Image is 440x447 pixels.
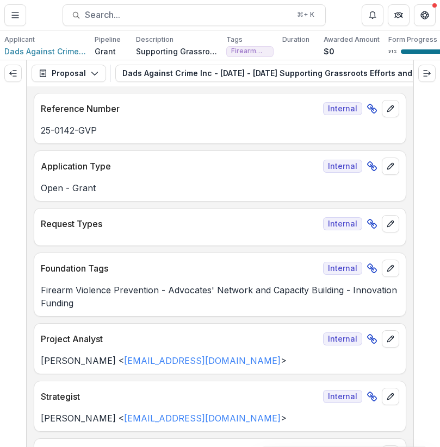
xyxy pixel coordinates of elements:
p: Pipeline [95,35,121,45]
p: Project Analyst [41,332,319,345]
p: Reference Number [41,102,319,115]
p: Foundation Tags [41,262,319,275]
p: [PERSON_NAME] < > [41,412,399,425]
a: Dads Against Crime Inc [4,46,86,57]
p: Supporting Grassroots Efforts and Capacity to address Firearm Injury and Death (FID) - Core Support [136,46,218,57]
p: Duration [282,35,309,45]
span: Internal [323,102,362,115]
p: Awarded Amount [324,35,380,45]
p: $0 [324,46,334,57]
p: 25-0142-GVP [41,124,399,137]
button: edit [382,100,399,117]
p: Application Type [41,160,319,173]
button: Expand right [418,65,436,82]
button: Toggle Menu [4,4,26,26]
p: Description [136,35,173,45]
div: ⌘ + K [295,9,317,21]
p: Strategist [41,390,319,403]
button: edit [382,260,399,277]
p: [PERSON_NAME] < > [41,354,399,367]
span: Internal [323,262,362,275]
span: Internal [323,390,362,403]
a: [EMAIL_ADDRESS][DOMAIN_NAME] [124,413,281,424]
button: edit [382,330,399,348]
button: edit [382,215,399,232]
p: 91 % [388,48,396,55]
button: Partners [388,4,410,26]
p: Form Progress [388,35,437,45]
p: Request Types [41,217,319,230]
span: Search... [85,10,290,20]
p: Applicant [4,35,35,45]
button: Expand left [4,65,22,82]
span: Internal [323,160,362,173]
p: Open - Grant [41,181,399,194]
button: Notifications [362,4,383,26]
button: edit [382,158,399,175]
span: Internal [323,217,362,230]
a: [EMAIL_ADDRESS][DOMAIN_NAME] [124,355,281,366]
button: Get Help [414,4,436,26]
span: Firearm Violence Prevention - Advocates' Network and Capacity Building - Innovation Funding [231,47,269,55]
button: Proposal [32,65,106,82]
p: Grant [95,46,116,57]
button: edit [382,388,399,405]
span: Internal [323,332,362,345]
button: Search... [63,4,326,26]
p: Tags [226,35,243,45]
p: Firearm Violence Prevention - Advocates' Network and Capacity Building - Innovation Funding [41,284,399,310]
